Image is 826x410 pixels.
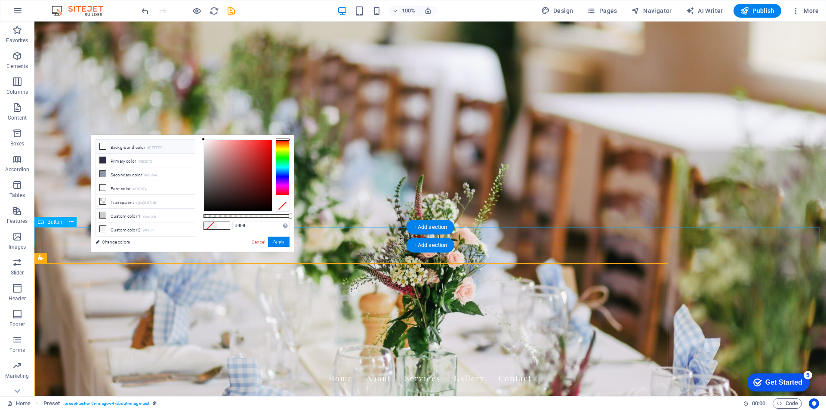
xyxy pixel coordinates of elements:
button: Publish [734,4,781,18]
span: AI Writer [686,6,723,15]
span: 00 00 [752,398,765,409]
small: #cacccb [143,214,156,220]
button: Click here to leave preview mode and continue editing [191,6,202,16]
p: Header [9,295,26,302]
p: Elements [6,63,28,70]
button: Usercentrics [809,398,819,409]
p: Content [8,114,27,121]
button: 100% [389,6,419,16]
i: This element is a customizable preset [153,401,157,406]
p: Favorites [6,37,28,44]
button: Pages [583,4,620,18]
small: rgba(0,0,0,.0) [136,200,157,206]
li: Background color [96,140,195,154]
small: #8D99AE [144,173,158,179]
li: Transparent [96,195,195,209]
p: Slider [11,269,24,276]
h6: 100% [402,6,416,16]
p: Features [7,218,28,225]
button: save [226,6,236,16]
span: Click to select. Double-click to edit [43,398,60,409]
a: Change colors [91,237,191,247]
span: #ffffff [217,222,230,229]
span: . preset-text-with-image-v4-about-image-text [63,398,149,409]
small: #2B2D42 [138,159,152,165]
div: Get Started [25,9,62,17]
img: Editor Logo [49,6,114,16]
li: Custom color 1 [96,209,195,222]
div: Clear Color Selection [276,200,290,212]
button: More [788,4,822,18]
span: Publish [740,6,774,15]
small: #FFFFFF [147,145,163,151]
p: Tables [9,192,25,199]
p: Accordion [5,166,29,173]
span: Button [47,219,62,225]
button: Design [538,4,577,18]
button: Navigator [628,4,675,18]
button: undo [140,6,150,16]
a: Click to cancel selection. Double-click to open Pages [7,398,31,409]
p: Marketing [5,373,29,379]
div: + Add section [407,220,454,234]
span: Design [541,6,573,15]
li: Secondary color [96,167,195,181]
i: Undo: Change Button design (Ctrl+Z) [140,6,150,16]
button: AI Writer [682,4,727,18]
span: Code [777,398,798,409]
li: Custom color 2 [96,222,195,236]
span: More [792,6,819,15]
small: #f0f2f1 [143,228,154,234]
span: : [758,400,759,407]
div: Get Started 5 items remaining, 0% complete [7,4,70,22]
button: Apply [268,237,290,247]
li: Font color [96,181,195,195]
p: Columns [6,89,28,96]
span: Pages [587,6,617,15]
h6: Session time [743,398,766,409]
div: 5 [64,2,72,10]
i: On resize automatically adjust zoom level to fit chosen device. [424,7,432,15]
span: No Color Selected [204,222,217,229]
div: + Add section [407,238,454,253]
nav: breadcrumb [43,398,157,409]
li: Primary color [96,154,195,167]
div: Design (Ctrl+Alt+Y) [538,4,577,18]
p: Forms [9,347,25,354]
small: #F8F9FA [133,186,147,192]
button: Code [773,398,802,409]
p: Boxes [10,140,25,147]
a: Cancel [251,239,266,245]
i: Save (Ctrl+S) [226,6,236,16]
p: Footer [9,321,25,328]
p: Images [9,244,26,250]
button: reload [209,6,219,16]
span: Navigator [631,6,672,15]
i: Reload page [209,6,219,16]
